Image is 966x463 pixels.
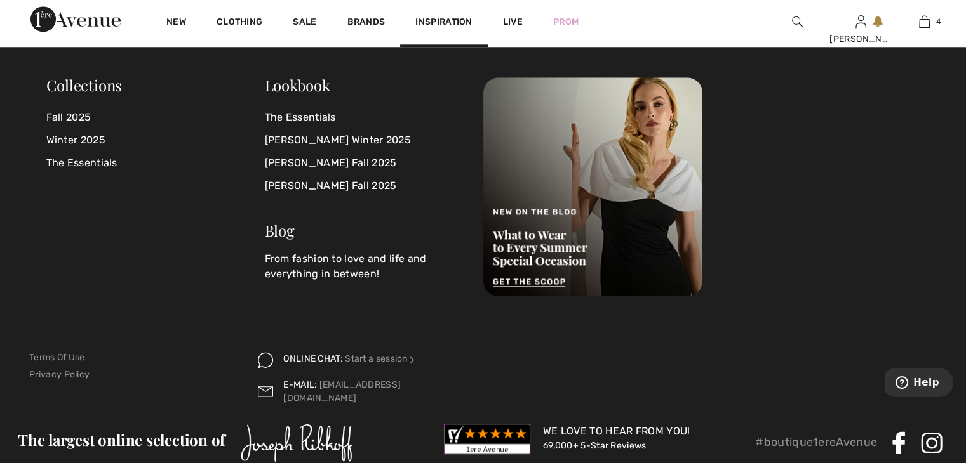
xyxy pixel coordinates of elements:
a: New [166,16,186,30]
a: [EMAIL_ADDRESS][DOMAIN_NAME] [283,379,401,403]
a: [PERSON_NAME] Winter 2025 [265,129,468,152]
iframe: Opens a widget where you can find more information [885,368,953,400]
a: The Essentials [265,106,468,129]
p: From fashion to love and life and everything in between! [265,251,468,282]
a: Clothing [217,16,262,30]
a: Winter 2025 [46,129,265,152]
a: The Essentials [46,152,265,174]
a: Lookbook [265,75,330,95]
a: Prom [553,15,579,29]
img: Online Chat [408,355,417,364]
a: Terms Of Use [29,352,85,363]
span: The largest online selection of [18,429,225,450]
div: We Love To Hear From You! [543,424,690,439]
a: [PERSON_NAME] Fall 2025 [265,174,468,197]
div: [PERSON_NAME] [829,32,892,46]
a: [PERSON_NAME] Fall 2025 [265,152,468,174]
a: Live [503,15,523,29]
img: 1ère Avenue [30,6,121,32]
p: #boutique1ereAvenue [755,434,877,451]
img: Online Chat [258,352,273,367]
img: Joseph Ribkoff [241,424,353,462]
span: 4 [936,16,941,27]
img: My Info [855,15,866,30]
img: New on the Blog [483,77,702,296]
a: 69,000+ 5-Star Reviews [543,440,647,451]
img: My Bag [919,14,930,29]
img: Customer Reviews [444,424,530,454]
span: ONLINE CHAT: [283,353,343,364]
span: E-MAIL: [283,379,317,390]
a: Sale [293,16,316,30]
span: Inspiration [415,16,472,30]
a: New on the Blog [483,180,702,192]
a: Privacy Policy [29,369,90,380]
a: Blog [265,220,295,240]
a: Sign In [855,15,866,27]
a: 4 [893,14,955,29]
img: search the website [792,14,803,29]
img: Instagram [920,431,943,454]
img: Facebook [887,431,910,454]
a: Brands [347,16,386,30]
a: Start a session [345,353,417,364]
img: Contact us [258,378,273,405]
span: Collections [46,75,123,95]
a: Fall 2025 [46,106,265,129]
